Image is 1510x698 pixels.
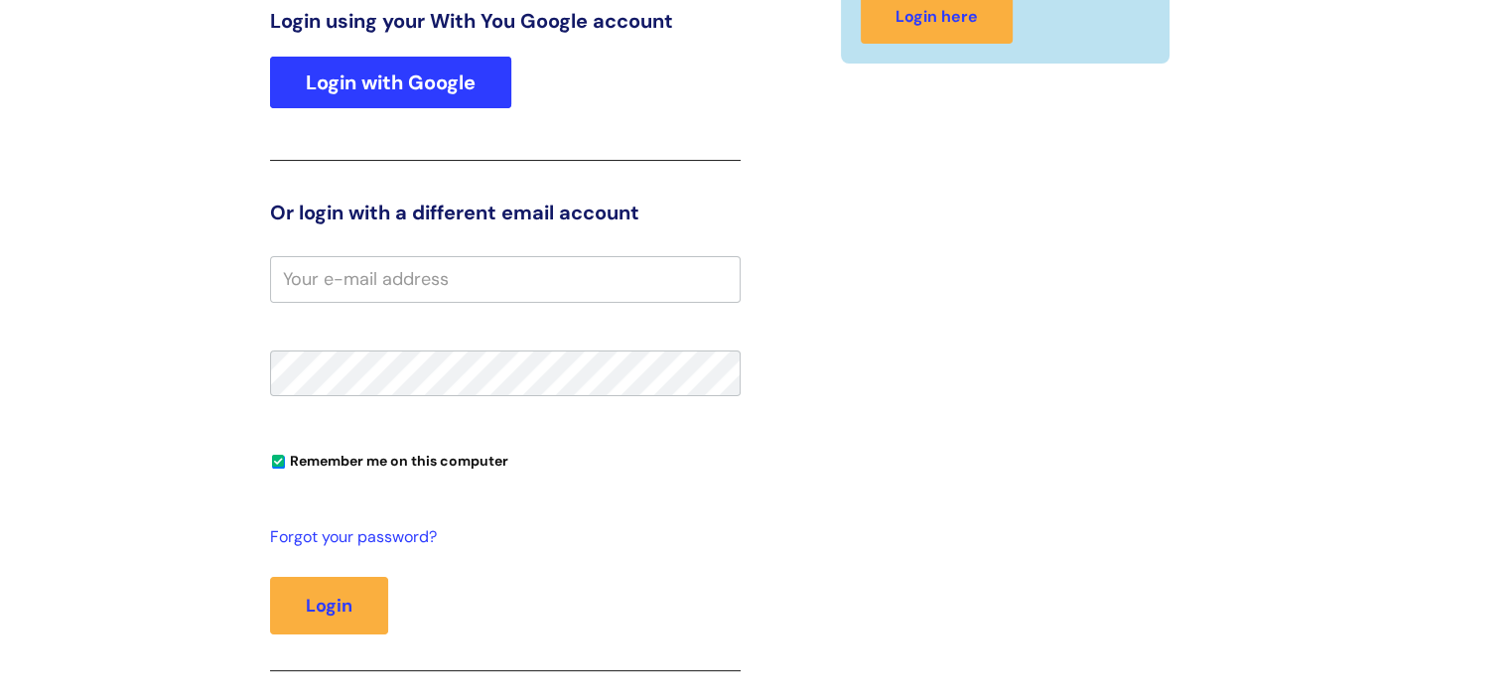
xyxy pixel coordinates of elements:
[270,256,741,302] input: Your e-mail address
[270,444,741,476] div: You can uncheck this option if you're logging in from a shared device
[272,456,285,469] input: Remember me on this computer
[270,9,741,33] h3: Login using your With You Google account
[270,523,731,552] a: Forgot your password?
[270,57,511,108] a: Login with Google
[270,448,508,470] label: Remember me on this computer
[270,201,741,224] h3: Or login with a different email account
[270,577,388,634] button: Login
